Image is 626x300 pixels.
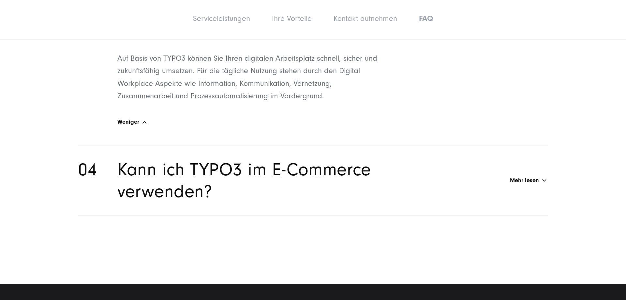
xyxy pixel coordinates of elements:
[117,159,376,202] h2: Kann ich TYPO3 im E-Commerce verwenden?
[193,14,250,23] a: Serviceleistungen
[334,14,397,23] a: Kontakt aufnehmen
[117,40,548,115] div: Auf Basis von TYPO3 können Sie Ihren digitalen Arbeitsplatz schnell, sicher und zukunftsfähig ums...
[419,14,433,23] a: FAQ
[117,119,548,126] a: Weniger
[117,119,139,126] span: Weniger
[272,14,312,23] a: Ihre Vorteile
